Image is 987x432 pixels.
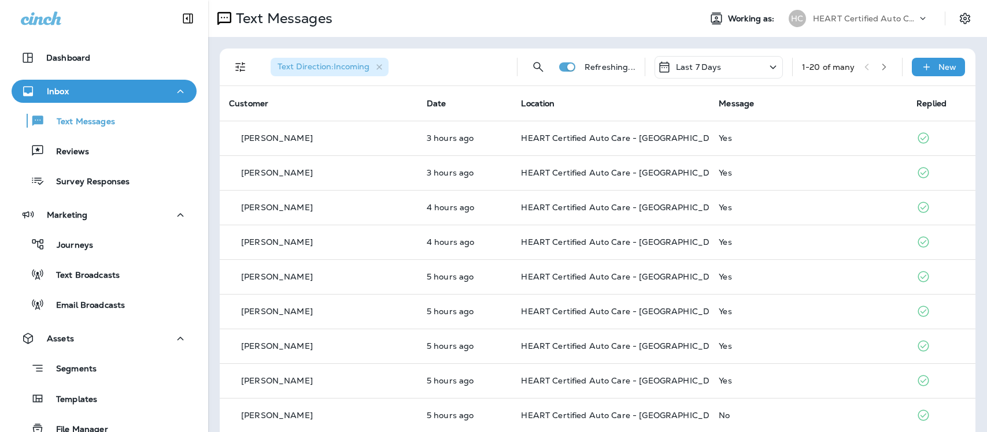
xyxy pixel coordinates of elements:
[241,237,313,247] p: [PERSON_NAME]
[427,272,503,281] p: Aug 21, 2025 09:25 AM
[719,237,898,247] div: Yes
[521,237,729,247] span: HEART Certified Auto Care - [GEOGRAPHIC_DATA]
[12,46,197,69] button: Dashboard
[719,133,898,143] div: Yes
[916,98,947,109] span: Replied
[45,364,97,375] p: Segments
[241,203,313,212] p: [PERSON_NAME]
[12,109,197,133] button: Text Messages
[241,341,313,351] p: [PERSON_NAME]
[789,10,806,27] div: HC
[45,394,97,405] p: Templates
[427,98,446,109] span: Date
[12,169,197,193] button: Survey Responses
[719,411,898,420] div: No
[938,62,956,72] p: New
[427,133,503,143] p: Aug 21, 2025 11:01 AM
[719,272,898,281] div: Yes
[241,307,313,316] p: [PERSON_NAME]
[45,147,89,158] p: Reviews
[229,98,268,109] span: Customer
[521,410,729,420] span: HEART Certified Auto Care - [GEOGRAPHIC_DATA]
[427,168,503,177] p: Aug 21, 2025 11:01 AM
[12,80,197,103] button: Inbox
[802,62,855,72] div: 1 - 20 of many
[585,62,635,72] p: Refreshing...
[521,202,729,213] span: HEART Certified Auto Care - [GEOGRAPHIC_DATA]
[12,262,197,286] button: Text Broadcasts
[231,10,332,27] p: Text Messages
[427,411,503,420] p: Aug 21, 2025 09:05 AM
[719,341,898,351] div: Yes
[241,168,313,177] p: [PERSON_NAME]
[427,376,503,385] p: Aug 21, 2025 09:07 AM
[521,306,729,316] span: HEART Certified Auto Care - [GEOGRAPHIC_DATA]
[47,334,74,343] p: Assets
[47,87,69,96] p: Inbox
[427,237,503,247] p: Aug 21, 2025 09:59 AM
[46,53,90,62] p: Dashboard
[676,62,722,72] p: Last 7 Days
[427,341,503,351] p: Aug 21, 2025 09:16 AM
[241,411,313,420] p: [PERSON_NAME]
[12,232,197,256] button: Journeys
[719,168,898,177] div: Yes
[45,117,115,128] p: Text Messages
[521,271,729,282] span: HEART Certified Auto Care - [GEOGRAPHIC_DATA]
[12,203,197,226] button: Marketing
[172,7,204,30] button: Collapse Sidebar
[527,55,550,79] button: Search Messages
[427,203,503,212] p: Aug 21, 2025 10:30 AM
[427,307,503,316] p: Aug 21, 2025 09:22 AM
[47,210,87,219] p: Marketing
[521,167,729,178] span: HEART Certified Auto Care - [GEOGRAPHIC_DATA]
[45,240,93,251] p: Journeys
[719,307,898,316] div: Yes
[45,300,125,311] p: Email Broadcasts
[12,356,197,381] button: Segments
[12,292,197,316] button: Email Broadcasts
[719,376,898,385] div: Yes
[278,61,369,72] span: Text Direction : Incoming
[241,376,313,385] p: [PERSON_NAME]
[241,133,313,143] p: [PERSON_NAME]
[12,139,197,163] button: Reviews
[45,270,120,281] p: Text Broadcasts
[241,272,313,281] p: [PERSON_NAME]
[271,58,389,76] div: Text Direction:Incoming
[719,98,754,109] span: Message
[521,98,555,109] span: Location
[45,177,130,188] p: Survey Responses
[12,327,197,350] button: Assets
[728,14,777,24] span: Working as:
[521,133,729,143] span: HEART Certified Auto Care - [GEOGRAPHIC_DATA]
[521,375,729,386] span: HEART Certified Auto Care - [GEOGRAPHIC_DATA]
[955,8,975,29] button: Settings
[521,341,729,351] span: HEART Certified Auto Care - [GEOGRAPHIC_DATA]
[12,386,197,411] button: Templates
[229,55,252,79] button: Filters
[719,203,898,212] div: Yes
[813,14,917,23] p: HEART Certified Auto Care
